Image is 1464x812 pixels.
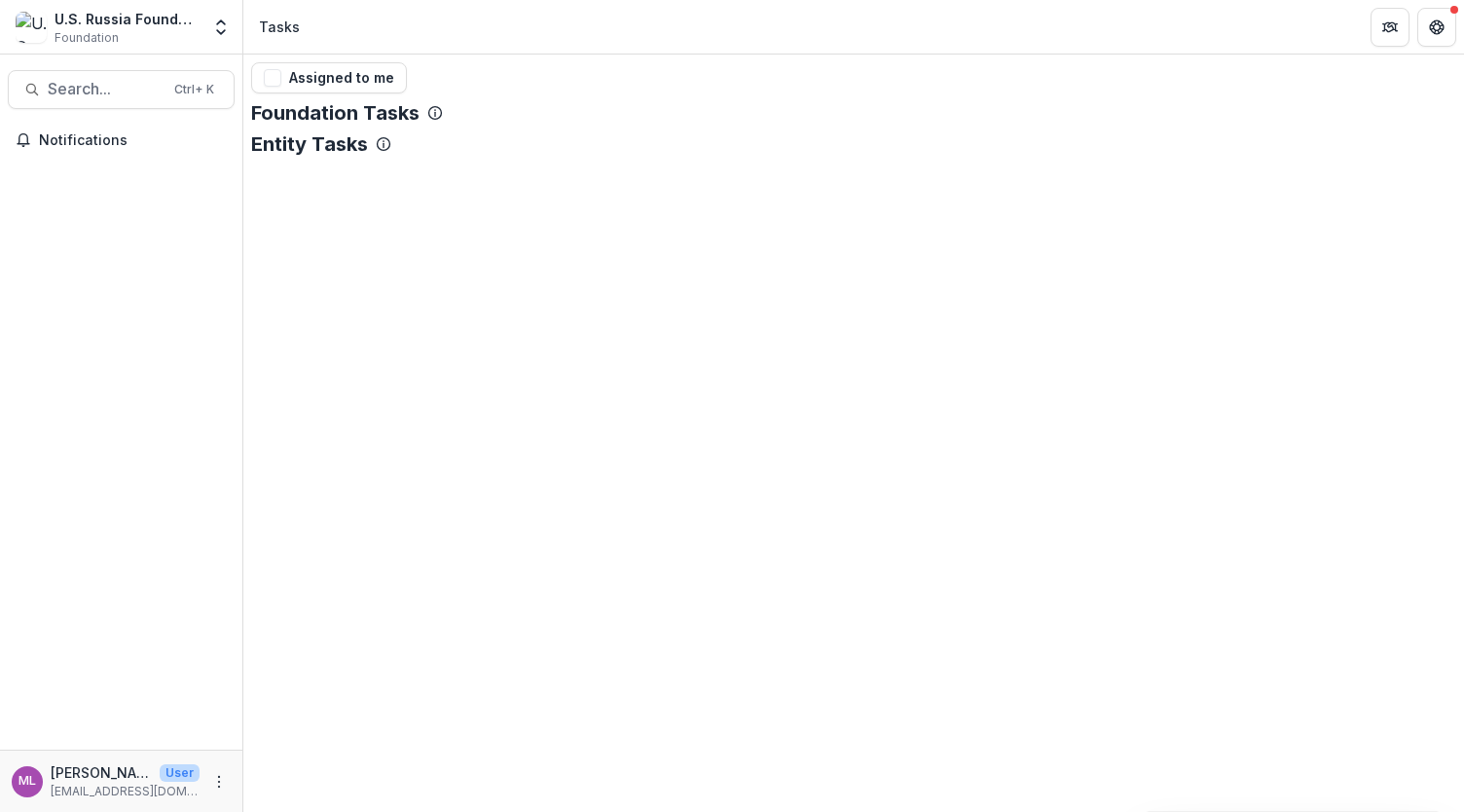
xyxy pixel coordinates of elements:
div: Tasks [259,17,300,37]
button: More [207,770,231,794]
div: Ctrl + K [170,79,218,100]
button: Assigned to me [251,62,407,93]
p: [PERSON_NAME] [51,762,152,783]
div: U.S. Russia Foundation [55,9,200,29]
button: Search... [8,70,235,109]
span: Foundation [55,29,119,47]
span: Search... [48,80,163,98]
p: Foundation Tasks [251,101,420,125]
button: Get Help [1417,8,1456,47]
span: Notifications [39,132,227,149]
p: User [160,764,200,782]
button: Partners [1371,8,1409,47]
nav: breadcrumb [251,13,308,41]
p: Entity Tasks [251,132,368,156]
div: Maria Lvova [18,775,36,788]
button: Notifications [8,125,235,156]
img: U.S. Russia Foundation [16,12,47,43]
button: Open entity switcher [207,8,235,47]
p: [EMAIL_ADDRESS][DOMAIN_NAME] [51,783,200,800]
